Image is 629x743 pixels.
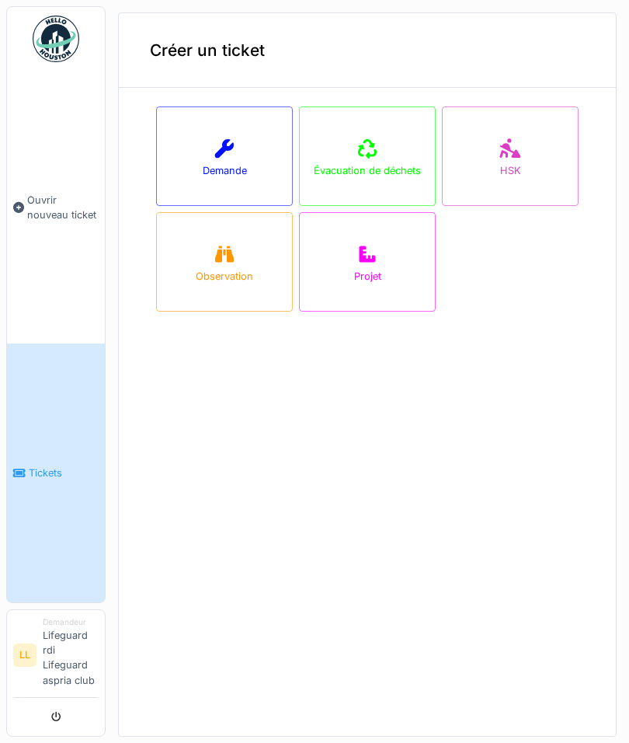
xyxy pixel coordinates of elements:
a: LL DemandeurLifeguard rdi Lifeguard aspria club [13,616,99,698]
div: Observation [196,269,253,284]
img: Badge_color-CXgf-gQk.svg [33,16,79,62]
div: HSK [500,163,521,178]
a: Ouvrir nouveau ticket [7,71,105,344]
div: Évacuation de déchets [314,163,421,178]
span: Ouvrir nouveau ticket [27,193,99,222]
li: LL [13,644,36,667]
a: Tickets [7,344,105,602]
div: Projet [354,269,381,284]
li: Lifeguard rdi Lifeguard aspria club [43,616,99,694]
div: Demande [203,163,247,178]
span: Tickets [29,466,99,480]
div: Demandeur [43,616,99,628]
div: Créer un ticket [119,13,616,88]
